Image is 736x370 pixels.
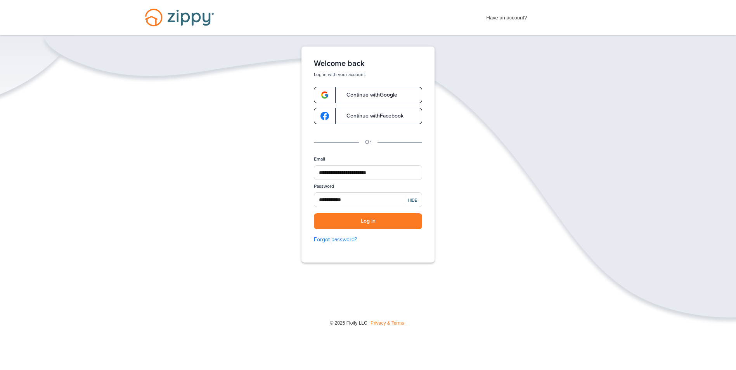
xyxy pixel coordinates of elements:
input: Password [314,192,422,207]
a: Forgot password? [314,235,422,244]
span: Have an account? [487,10,527,22]
img: google-logo [320,91,329,99]
a: Privacy & Terms [371,320,404,326]
span: © 2025 Floify LLC [330,320,367,326]
span: Continue with Facebook [339,113,404,119]
input: Email [314,165,422,180]
a: google-logoContinue withFacebook [314,108,422,124]
a: google-logoContinue withGoogle [314,87,422,103]
span: Continue with Google [339,92,397,98]
p: Log in with your account. [314,71,422,78]
label: Email [314,156,325,163]
p: Or [365,138,371,147]
label: Password [314,183,334,190]
button: Log in [314,213,422,229]
h1: Welcome back [314,59,422,68]
div: HIDE [404,197,421,204]
img: google-logo [320,112,329,120]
